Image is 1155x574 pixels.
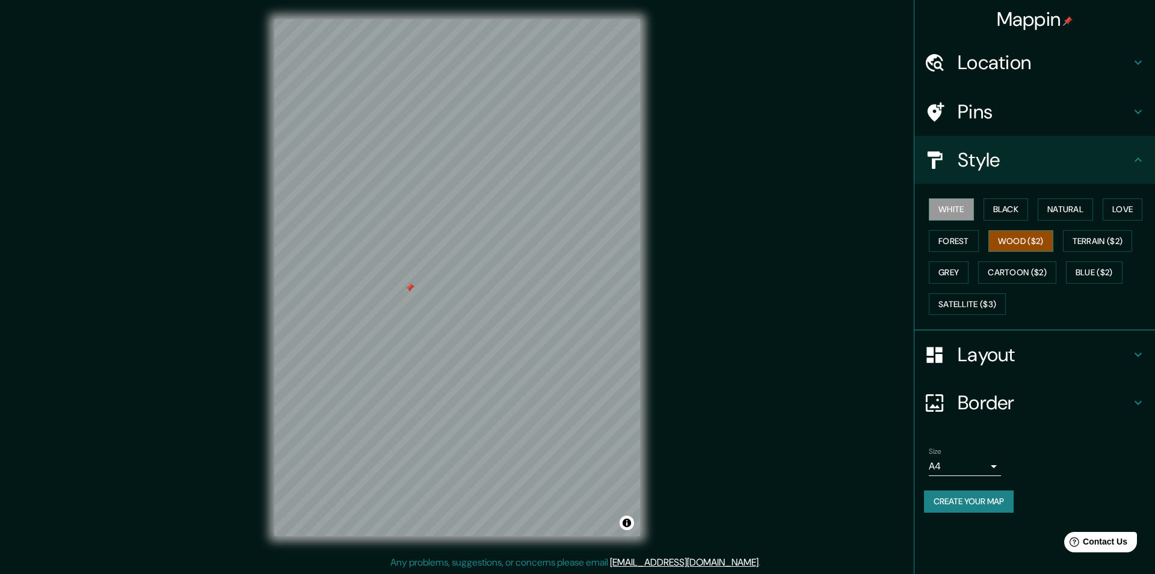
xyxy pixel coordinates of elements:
[762,555,765,570] div: .
[929,261,969,284] button: Grey
[958,148,1131,172] h4: Style
[958,50,1131,75] h4: Location
[929,447,941,457] label: Size
[1038,198,1093,221] button: Natural
[988,230,1053,252] button: Wood ($2)
[914,136,1155,184] div: Style
[924,490,1014,513] button: Create your map
[929,198,974,221] button: White
[760,555,762,570] div: .
[997,7,1073,31] h4: Mappin
[914,88,1155,136] div: Pins
[274,19,640,536] canvas: Map
[620,516,634,530] button: Toggle attribution
[1066,261,1123,284] button: Blue ($2)
[914,331,1155,379] div: Layout
[1048,527,1142,561] iframe: Help widget launcher
[958,391,1131,415] h4: Border
[978,261,1056,284] button: Cartoon ($2)
[984,198,1029,221] button: Black
[958,343,1131,367] h4: Layout
[1063,230,1133,252] button: Terrain ($2)
[929,457,1001,476] div: A4
[390,555,760,570] p: Any problems, suggestions, or concerns please email .
[610,556,759,569] a: [EMAIL_ADDRESS][DOMAIN_NAME]
[929,293,1006,316] button: Satellite ($3)
[958,100,1131,124] h4: Pins
[914,379,1155,427] div: Border
[1063,16,1073,26] img: pin-icon.png
[914,38,1155,87] div: Location
[1103,198,1142,221] button: Love
[929,230,979,252] button: Forest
